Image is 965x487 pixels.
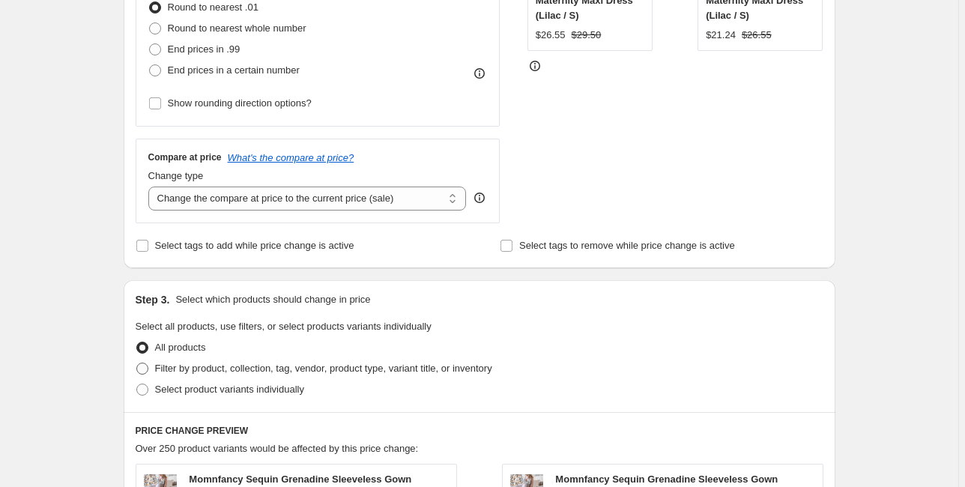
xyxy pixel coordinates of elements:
span: Change type [148,170,204,181]
strike: $26.55 [742,28,772,43]
span: Over 250 product variants would be affected by this price change: [136,443,419,454]
span: Round to nearest whole number [168,22,306,34]
div: help [472,190,487,205]
div: $21.24 [706,28,736,43]
h6: PRICE CHANGE PREVIEW [136,425,823,437]
h3: Compare at price [148,151,222,163]
span: End prices in .99 [168,43,241,55]
h2: Step 3. [136,292,170,307]
span: Select all products, use filters, or select products variants individually [136,321,432,332]
div: $26.55 [536,28,566,43]
span: Filter by product, collection, tag, vendor, product type, variant title, or inventory [155,363,492,374]
strike: $29.50 [572,28,602,43]
span: Select tags to add while price change is active [155,240,354,251]
span: All products [155,342,206,353]
span: Select product variants individually [155,384,304,395]
span: End prices in a certain number [168,64,300,76]
button: What's the compare at price? [228,152,354,163]
span: Show rounding direction options? [168,97,312,109]
span: Round to nearest .01 [168,1,258,13]
p: Select which products should change in price [175,292,370,307]
span: Select tags to remove while price change is active [519,240,735,251]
